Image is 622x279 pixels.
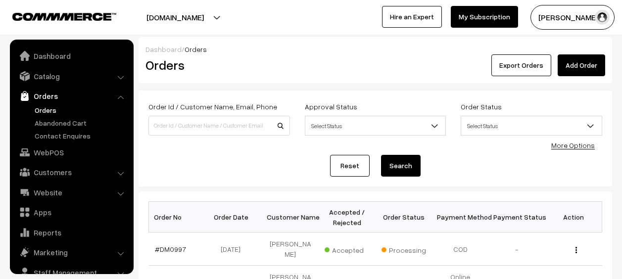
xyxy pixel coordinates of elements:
a: Dashboard [12,47,130,65]
a: Hire an Expert [382,6,442,28]
a: COMMMERCE [12,10,99,22]
div: / [145,44,605,54]
a: #DM0997 [155,245,186,253]
button: [DOMAIN_NAME] [112,5,239,30]
th: Accepted / Rejected [319,202,376,232]
a: Website [12,184,130,201]
span: Accepted [325,242,374,255]
span: Orders [185,45,207,53]
h2: Orders [145,57,289,73]
a: Add Order [558,54,605,76]
th: Order Date [205,202,262,232]
img: Menu [575,247,577,253]
th: Payment Status [489,202,546,232]
input: Order Id / Customer Name / Customer Email / Customer Phone [148,116,290,136]
a: Apps [12,203,130,221]
a: Contact Enquires [32,131,130,141]
th: Payment Method [432,202,489,232]
td: - [489,232,546,266]
span: Select Status [305,117,446,135]
button: Search [381,155,421,177]
button: Export Orders [491,54,551,76]
a: Reset [330,155,370,177]
a: More Options [551,141,595,149]
a: Abandoned Cart [32,118,130,128]
span: Select Status [305,116,446,136]
label: Order Status [461,101,502,112]
a: WebPOS [12,143,130,161]
a: Dashboard [145,45,182,53]
td: COD [432,232,489,266]
span: Select Status [461,116,602,136]
a: Catalog [12,67,130,85]
td: [DATE] [205,232,262,266]
a: Orders [32,105,130,115]
a: Marketing [12,243,130,261]
img: user [595,10,610,25]
label: Approval Status [305,101,357,112]
button: [PERSON_NAME] [530,5,615,30]
a: Reports [12,224,130,241]
span: Select Status [461,117,602,135]
img: COMMMERCE [12,13,116,20]
th: Order Status [376,202,432,232]
span: Processing [382,242,431,255]
a: My Subscription [451,6,518,28]
a: Customers [12,163,130,181]
a: Orders [12,87,130,105]
th: Order No [149,202,206,232]
td: [PERSON_NAME] [262,232,319,266]
th: Customer Name [262,202,319,232]
label: Order Id / Customer Name, Email, Phone [148,101,277,112]
th: Action [545,202,602,232]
